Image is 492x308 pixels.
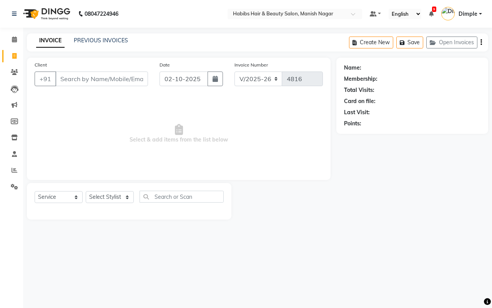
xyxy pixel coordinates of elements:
[55,72,148,86] input: Search by Name/Mobile/Email/Code
[35,95,323,172] span: Select & add items from the list below
[74,37,128,44] a: PREVIOUS INVOICES
[85,3,118,25] b: 08047224946
[349,37,393,48] button: Create New
[344,108,370,117] div: Last Visit:
[234,62,268,68] label: Invoice Number
[35,72,56,86] button: +91
[344,64,361,72] div: Name:
[35,62,47,68] label: Client
[432,7,436,12] span: 9
[396,37,423,48] button: Save
[459,10,477,18] span: Dimple
[429,10,434,17] a: 9
[344,97,376,105] div: Card on file:
[344,75,377,83] div: Membership:
[140,191,224,203] input: Search or Scan
[160,62,170,68] label: Date
[426,37,477,48] button: Open Invoices
[344,120,361,128] div: Points:
[20,3,72,25] img: logo
[344,86,374,94] div: Total Visits:
[36,34,65,48] a: INVOICE
[441,7,455,20] img: Dimple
